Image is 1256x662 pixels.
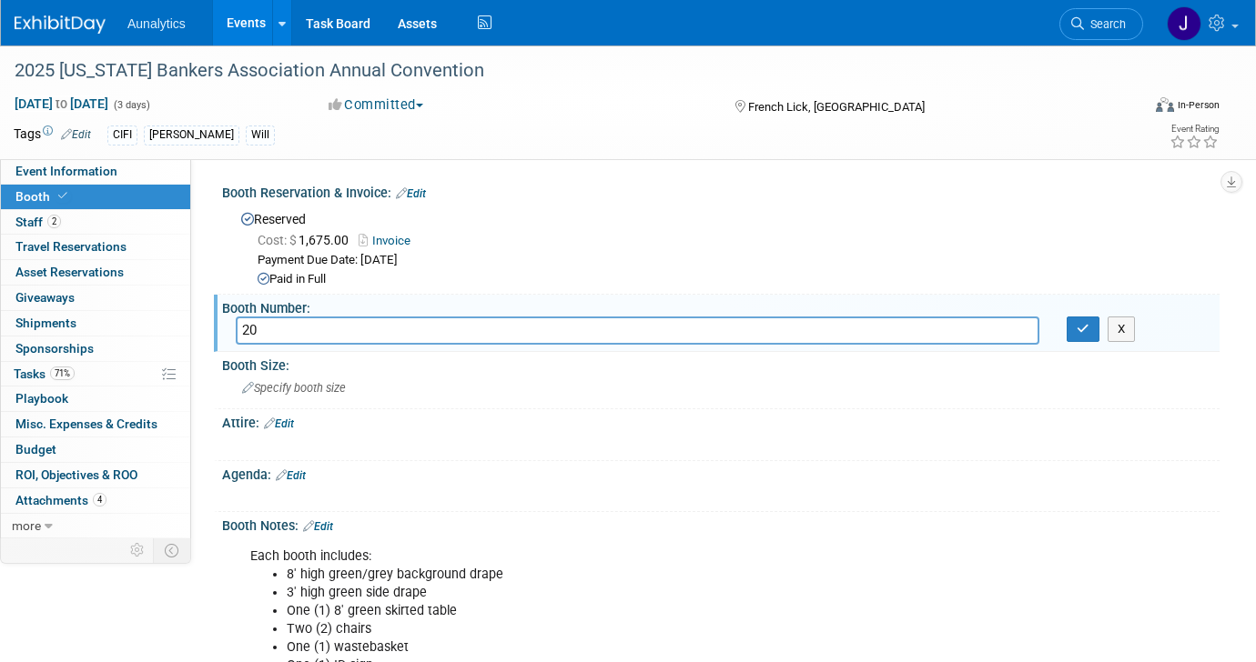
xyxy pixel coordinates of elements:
[144,125,239,145] div: [PERSON_NAME]
[258,233,356,247] span: 1,675.00
[15,493,106,507] span: Attachments
[1170,125,1219,134] div: Event Rating
[127,16,186,31] span: Aunalytics
[1156,97,1174,112] img: Format-Inperson.png
[15,341,94,356] span: Sponsorships
[1,362,190,386] a: Tasks71%
[1,185,190,209] a: Booth
[15,290,75,305] span: Giveaways
[15,265,124,279] span: Asset Reservations
[1,336,190,361] a: Sponsorships
[1,488,190,513] a: Attachments4
[322,95,430,115] button: Committed
[15,189,71,204] span: Booth
[264,417,294,430] a: Edit
[15,164,117,178] span: Event Information
[222,295,1220,317] div: Booth Number:
[258,252,1206,269] div: Payment Due Date: [DATE]
[122,538,154,562] td: Personalize Event Tab Strip
[61,128,91,141] a: Edit
[222,179,1220,203] div: Booth Reservation & Invoice:
[1084,17,1126,31] span: Search
[287,584,1015,602] li: 3' high green side drape
[748,100,925,114] span: French Lick, [GEOGRAPHIC_DATA]
[58,191,67,201] i: Booth reservation complete
[258,233,299,247] span: Cost: $
[15,215,61,229] span: Staff
[242,381,346,395] span: Specify booth size
[222,512,1220,536] div: Booth Notes:
[53,96,70,111] span: to
[1,286,190,310] a: Giveaways
[1,235,190,259] a: Travel Reservations
[1108,316,1136,342] button: X
[1,210,190,235] a: Staff2
[359,234,420,247] a: Invoice
[1059,8,1143,40] a: Search
[93,493,106,507] span: 4
[1177,98,1220,112] div: In-Person
[15,15,106,34] img: ExhibitDay
[1,386,190,411] a: Playbook
[154,538,191,562] td: Toggle Event Tabs
[287,620,1015,638] li: Two (2) chairs
[236,206,1206,288] div: Reserved
[14,95,109,112] span: [DATE] [DATE]
[258,271,1206,288] div: Paid in Full
[222,352,1220,375] div: Booth Size:
[396,187,426,200] a: Edit
[15,416,157,431] span: Misc. Expenses & Credits
[222,461,1220,485] div: Agenda:
[276,469,306,482] a: Edit
[222,409,1220,433] div: Attire:
[1,412,190,436] a: Misc. Expenses & Credits
[246,125,275,145] div: Will
[107,125,137,145] div: CIFI
[287,638,1015,657] li: One (1) wastebasket
[15,316,76,330] span: Shipments
[14,125,91,145] td: Tags
[287,566,1015,584] li: 8' high green/grey background drape
[1,463,190,487] a: ROI, Objectives & ROO
[1167,6,1201,41] img: Julie Grisanti-Cieslak
[303,520,333,533] a: Edit
[15,467,137,482] span: ROI, Objectives & ROO
[47,215,61,228] span: 2
[15,442,56,456] span: Budget
[14,366,75,381] span: Tasks
[1,514,190,538] a: more
[1,437,190,462] a: Budget
[15,391,68,406] span: Playbook
[50,366,75,380] span: 71%
[1,159,190,184] a: Event Information
[287,602,1015,620] li: One (1) 8' green skirted table
[1,311,190,336] a: Shipments
[8,55,1117,87] div: 2025 [US_STATE] Bankers Association Annual Convention
[1,260,190,285] a: Asset Reservations
[15,239,127,254] span: Travel Reservations
[1041,95,1220,122] div: Event Format
[12,518,41,533] span: more
[112,99,150,111] span: (3 days)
